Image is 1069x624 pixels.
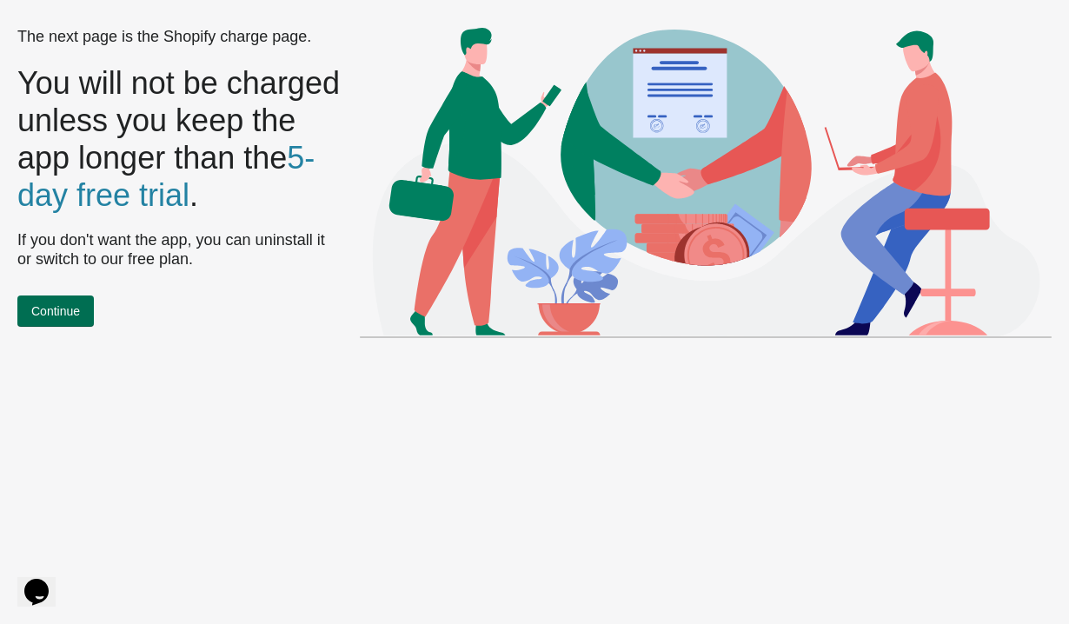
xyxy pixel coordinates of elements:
span: 5-day free trial [17,140,315,213]
iframe: chat widget [17,554,73,607]
span: Continue [31,304,80,318]
button: Continue [17,295,94,327]
p: If you don't want the app, you can uninstall it or switch to our free plan. [17,231,342,269]
p: You will not be charged unless you keep the app longer than the . [17,64,342,215]
p: The next page is the Shopify charge page. [17,28,342,47]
